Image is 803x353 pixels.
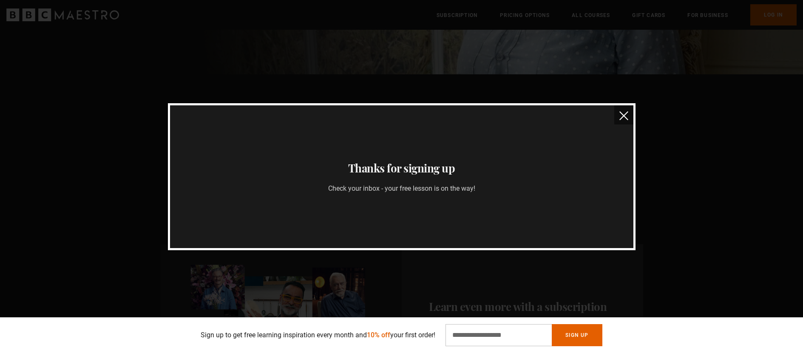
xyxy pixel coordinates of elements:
[614,105,633,124] button: close
[328,184,475,194] p: Check your inbox - your free lesson is on the way!
[180,160,623,177] h3: Thanks for signing up
[367,331,390,339] span: 10% off
[552,324,602,346] button: Sign Up
[201,330,435,340] p: Sign up to get free learning inspiration every month and your first order!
